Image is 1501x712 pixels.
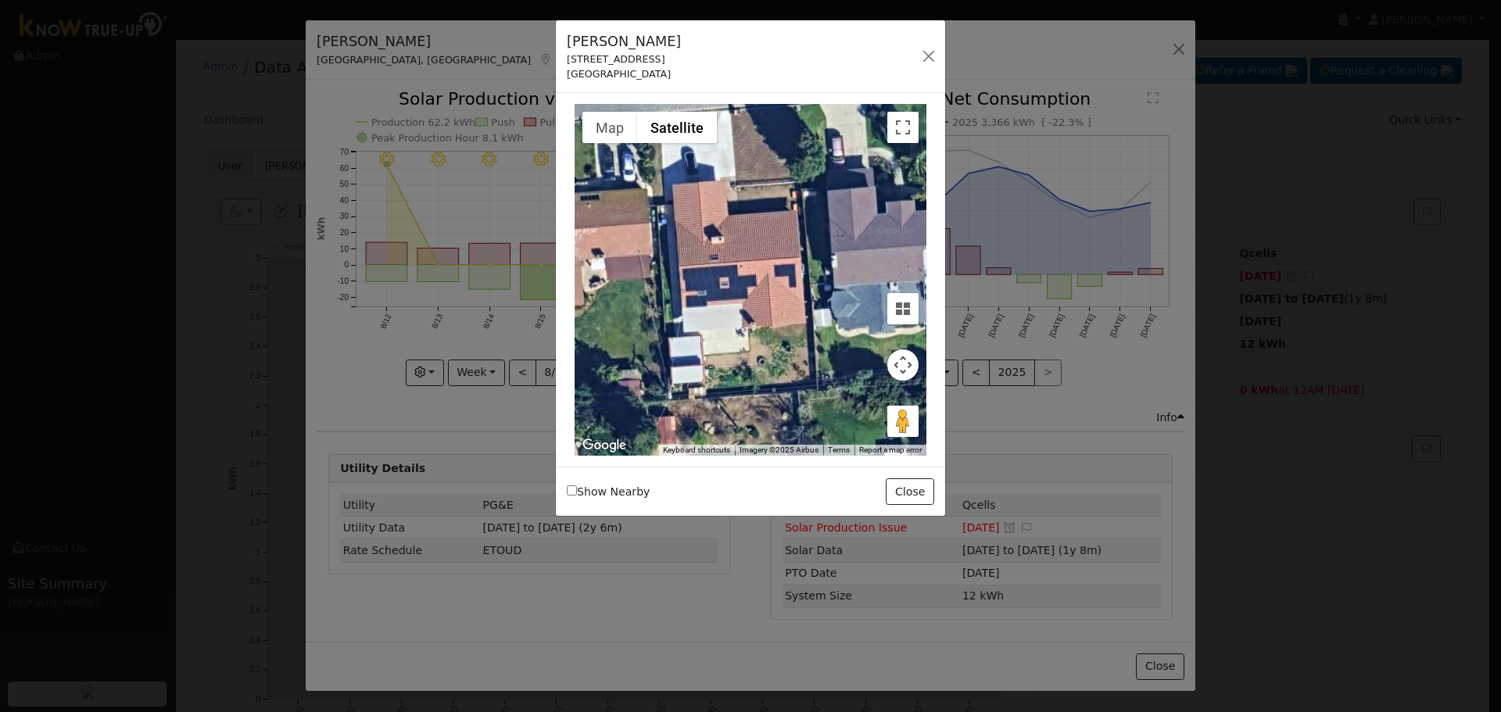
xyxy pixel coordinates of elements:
a: Terms (opens in new tab) [828,445,850,454]
div: [STREET_ADDRESS] [567,52,681,66]
button: Close [886,478,933,505]
button: Map camera controls [887,349,919,381]
img: Google [579,435,630,456]
button: Drag Pegman onto the map to open Street View [887,406,919,437]
h5: [PERSON_NAME] [567,31,681,52]
input: Show Nearby [567,485,577,496]
button: Tilt map [887,293,919,324]
button: Show street map [582,112,637,143]
button: Keyboard shortcuts [663,445,730,456]
div: [GEOGRAPHIC_DATA] [567,66,681,81]
button: Show satellite imagery [637,112,717,143]
a: Report a map error [859,445,922,454]
button: Toggle fullscreen view [887,112,919,143]
label: Show Nearby [567,484,650,500]
a: Open this area in Google Maps (opens a new window) [579,435,630,456]
span: Imagery ©2025 Airbus [740,445,819,454]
